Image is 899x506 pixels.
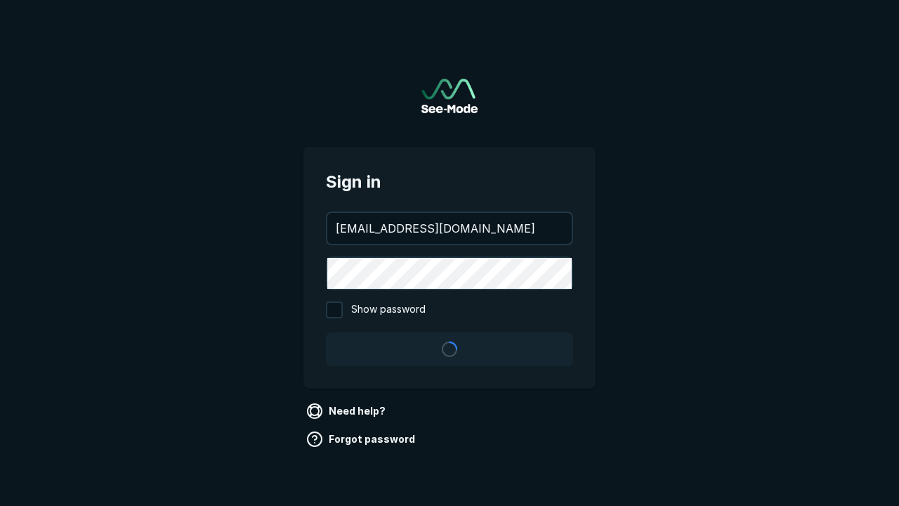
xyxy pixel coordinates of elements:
span: Show password [351,301,426,318]
img: See-Mode Logo [421,79,478,113]
input: your@email.com [327,213,572,244]
a: Need help? [303,400,391,422]
a: Go to sign in [421,79,478,113]
a: Forgot password [303,428,421,450]
span: Sign in [326,169,573,195]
